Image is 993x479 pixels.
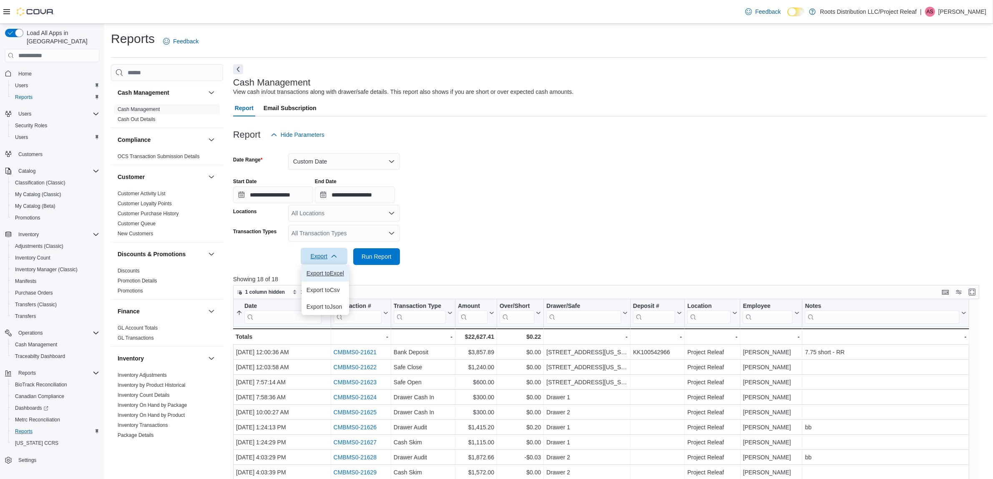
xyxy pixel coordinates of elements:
span: Purchase Orders [12,288,99,298]
span: Washington CCRS [12,438,99,448]
button: Classification (Classic) [8,177,103,189]
a: Inventory On Hand by Product [118,412,185,418]
span: Reports [15,428,33,435]
a: Feedback [160,33,202,50]
a: Users [12,81,31,91]
button: Transaction # [333,303,388,324]
button: Display options [954,287,964,297]
span: Transfers (Classic) [15,301,57,308]
button: Employee [743,303,799,324]
span: Users [12,81,99,91]
span: My Catalog (Classic) [12,189,99,199]
button: Next [233,64,243,74]
div: Bank Deposit [394,348,453,358]
a: Traceabilty Dashboard [12,351,68,361]
span: Cash Out Details [118,116,156,123]
span: 1 field sorted [301,289,332,295]
span: Inventory Count [12,253,99,263]
div: - [394,332,453,342]
span: Inventory [18,231,39,238]
span: Security Roles [15,122,47,129]
div: $1,240.00 [458,363,494,373]
button: Export toJson [302,298,349,315]
button: Drawer/Safe [546,303,628,324]
a: Classification (Classic) [12,178,69,188]
a: Dashboards [8,402,103,414]
span: AS [927,7,933,17]
div: $0.22 [500,332,541,342]
a: CMBMS0-21623 [333,379,377,386]
span: Email Subscription [264,100,317,116]
a: Transfers [12,311,39,321]
div: Safe Close [394,363,453,373]
div: - [633,332,682,342]
span: Customer Activity List [118,190,166,197]
button: Export toExcel [302,265,349,282]
button: Keyboard shortcuts [940,287,950,297]
div: Over/Short [500,303,534,310]
button: Hide Parameters [267,126,328,143]
div: 7.75 short - RR [805,348,966,358]
p: Showing 18 of 18 [233,275,987,283]
input: Press the down key to open a popover containing a calendar. [233,187,313,203]
div: Transaction # URL [333,303,381,324]
div: Customer [111,189,223,242]
div: - [333,332,388,342]
a: Reports [12,426,36,436]
span: BioTrack Reconciliation [15,381,67,388]
span: Dark Mode [787,16,788,17]
h3: Report [233,130,261,140]
button: Run Report [353,248,400,265]
div: Transaction Type [394,303,446,310]
span: Customers [18,151,43,158]
button: Amount [458,303,494,324]
button: Customer [206,172,216,182]
a: Inventory Count Details [118,392,170,398]
h3: Compliance [118,136,151,144]
h3: Cash Management [118,88,169,97]
div: Deposit # [633,303,675,324]
div: Employee [743,303,793,324]
div: $3,857.89 [458,348,494,358]
span: Purchase Orders [15,290,53,296]
button: Location [687,303,737,324]
span: Canadian Compliance [12,391,99,401]
button: Traceabilty Dashboard [8,350,103,362]
div: Notes [805,303,960,310]
button: Open list of options [388,210,395,217]
a: Purchase Orders [12,288,56,298]
span: Inventory Manager (Classic) [12,265,99,275]
button: Transfers (Classic) [8,299,103,310]
div: Amount [458,303,488,324]
a: CMBMS0-21624 [333,394,377,401]
span: New Customers [118,230,153,237]
div: $22,627.41 [458,332,494,342]
span: Manifests [12,276,99,286]
a: Package Details [118,432,154,438]
div: [DATE] 12:03:58 AM [236,363,328,373]
span: Operations [18,330,43,336]
div: [STREET_ADDRESS][US_STATE] [546,348,628,358]
a: GL Transactions [118,335,154,341]
span: Adjustments (Classic) [12,241,99,251]
span: Cash Management [15,341,57,348]
a: Users [12,132,31,142]
span: Operations [15,328,99,338]
span: Promotions [12,213,99,223]
span: Export to Csv [307,287,344,293]
span: Adjustments (Classic) [15,243,63,250]
button: Export [301,248,347,265]
a: Security Roles [12,121,50,131]
label: Start Date [233,178,257,185]
div: Notes [805,303,960,324]
span: Export to Excel [307,270,344,277]
span: Discounts [118,267,140,274]
button: Export toCsv [302,282,349,298]
button: Adjustments (Classic) [8,240,103,252]
button: Manifests [8,275,103,287]
label: Date Range [233,156,263,163]
span: Manifests [15,278,36,285]
button: Discounts & Promotions [206,249,216,259]
button: Canadian Compliance [8,391,103,402]
span: Home [18,71,32,77]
